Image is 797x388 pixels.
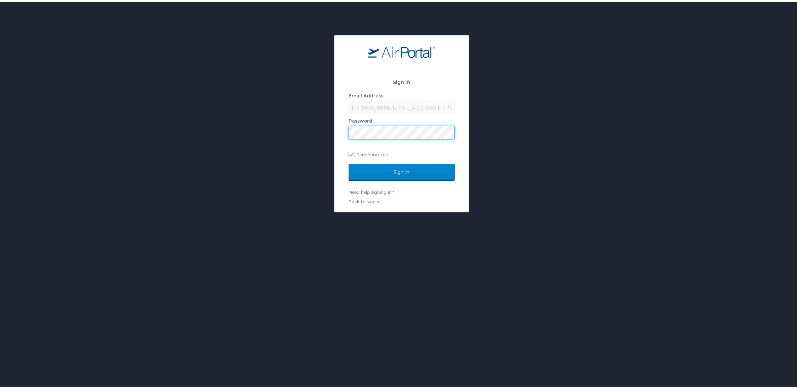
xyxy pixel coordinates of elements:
[349,116,372,122] label: Password
[349,91,383,97] label: Email Address
[349,77,455,84] h2: Sign In
[349,188,394,193] a: Need help signing in?
[368,44,435,56] img: logo
[349,197,381,203] a: Back to sign in
[349,148,455,158] label: Remember me
[349,162,455,179] input: Sign In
